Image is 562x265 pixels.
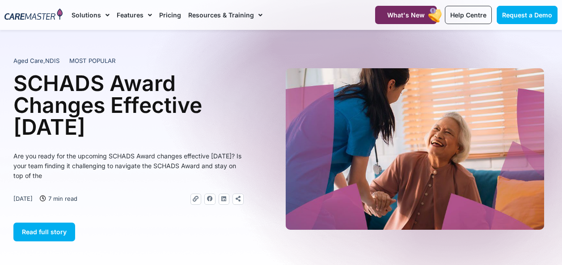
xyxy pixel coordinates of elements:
span: What's New [387,11,425,19]
img: A heartwarming moment where a support worker in a blue uniform, with a stethoscope draped over he... [286,68,545,230]
a: Read full story [13,223,75,241]
span: MOST POPULAR [69,57,116,66]
span: NDIS [45,57,59,64]
a: What's New [375,6,437,24]
a: Help Centre [445,6,492,24]
span: Read full story [22,228,67,236]
a: Request a Demo [497,6,558,24]
span: , [13,57,59,64]
h1: SCHADS Award Changes Effective [DATE] [13,72,244,138]
img: CareMaster Logo [4,8,63,21]
p: Are you ready for the upcoming SCHADS Award changes effective [DATE]? Is your team finding it cha... [13,151,244,181]
time: [DATE] [13,195,33,202]
span: 7 min read [46,194,77,203]
span: Help Centre [450,11,486,19]
span: Aged Care [13,57,43,64]
span: Request a Demo [502,11,552,19]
